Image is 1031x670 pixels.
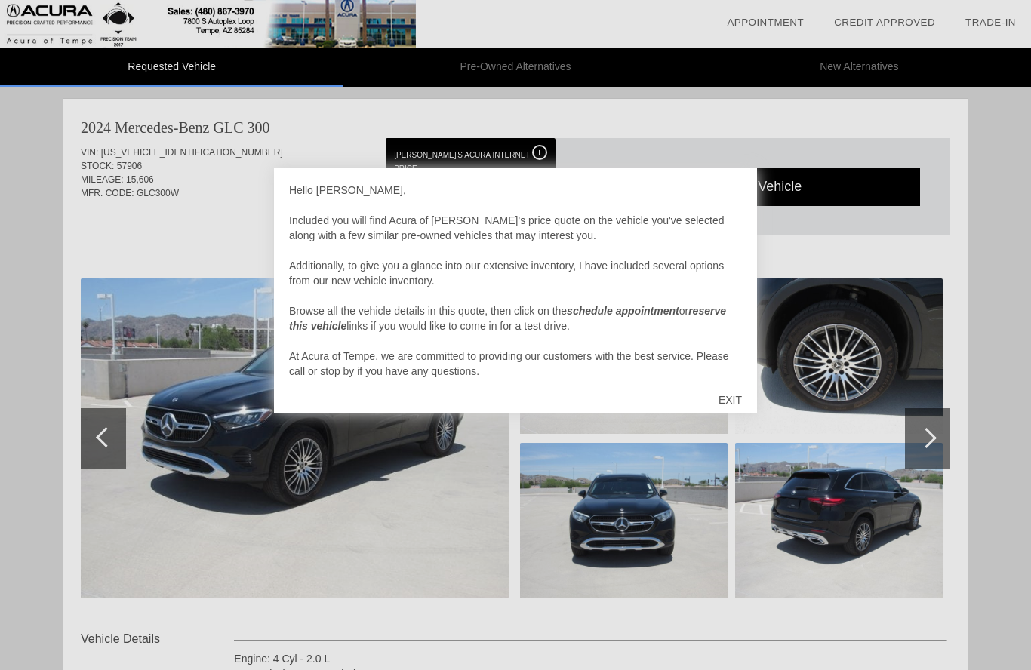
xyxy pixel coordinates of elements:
div: EXIT [703,377,757,423]
a: Trade-In [965,17,1016,28]
em: reserve this vehicle [289,305,726,332]
div: Hello [PERSON_NAME], Included you will find Acura of [PERSON_NAME]'s price quote on the vehicle y... [289,183,742,379]
em: schedule appointment [567,305,679,317]
a: Appointment [727,17,804,28]
a: Credit Approved [834,17,935,28]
